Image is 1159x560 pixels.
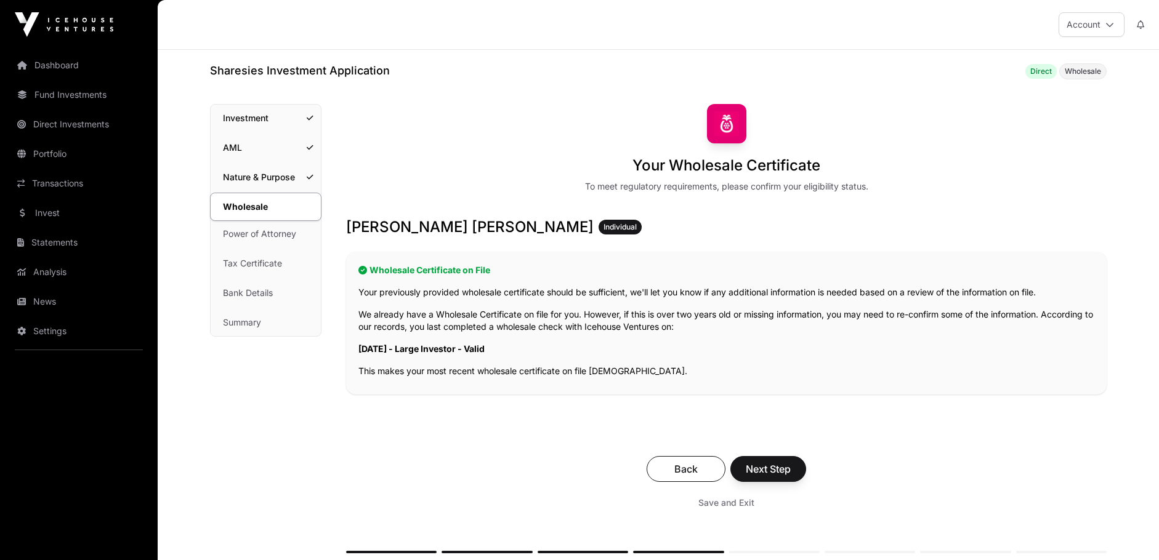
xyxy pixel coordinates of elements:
a: Nature & Purpose [211,164,321,191]
a: Statements [10,229,148,256]
a: News [10,288,148,315]
img: Sharesies [707,104,746,143]
button: Save and Exit [684,492,769,514]
a: Power of Attorney [211,220,321,247]
a: AML [211,134,321,161]
button: Back [647,456,725,482]
a: Fund Investments [10,81,148,108]
a: Transactions [10,170,148,197]
a: Bank Details [211,279,321,306]
a: Analysis [10,258,148,286]
a: Summary [211,309,321,336]
span: Back [662,462,710,476]
a: Dashboard [10,52,148,79]
a: Invest [10,199,148,226]
p: [DATE] - Large Investor - Valid [358,343,1094,355]
span: Save and Exit [698,497,754,509]
span: Wholesale [1065,66,1101,76]
p: We already have a Wholesale Certificate on file for you. However, if this is over two years old o... [358,308,1094,333]
iframe: Chat Widget [1097,501,1159,560]
h1: Sharesies Investment Application [210,62,390,79]
a: Portfolio [10,140,148,167]
span: Direct [1030,66,1052,76]
div: To meet regulatory requirements, please confirm your eligibility status. [585,180,868,193]
img: Icehouse Ventures Logo [15,12,113,37]
h3: [PERSON_NAME] [PERSON_NAME] [346,217,1107,237]
h2: Wholesale Certificate on File [358,264,1094,276]
button: Account [1059,12,1125,37]
span: Individual [604,222,637,232]
span: Next Step [746,462,791,476]
p: Your previously provided wholesale certificate should be sufficient, we'll let you know if any ad... [358,286,1094,298]
h1: Your Wholesale Certificate [632,156,820,175]
p: This makes your most recent wholesale certificate on file [DEMOGRAPHIC_DATA]. [358,365,1094,377]
button: Next Step [730,456,806,482]
a: Wholesale [210,193,321,221]
a: Direct Investments [10,111,148,138]
a: Settings [10,318,148,345]
a: Investment [211,105,321,132]
a: Tax Certificate [211,250,321,277]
